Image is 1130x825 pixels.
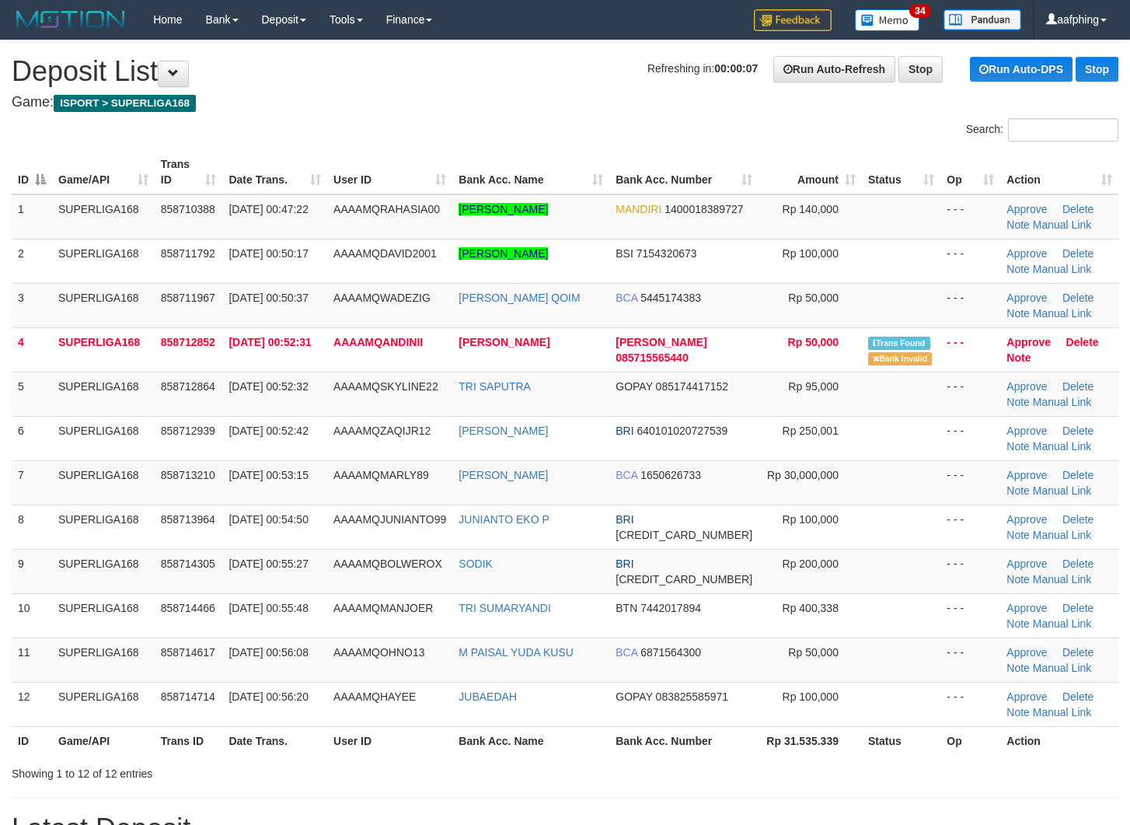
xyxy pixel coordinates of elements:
[940,150,1000,194] th: Op: activate to sort column ascending
[12,726,52,755] th: ID
[788,380,839,393] span: Rp 95,000
[1062,380,1093,393] a: Delete
[609,726,759,755] th: Bank Acc. Number
[12,283,52,327] td: 3
[12,8,130,31] img: MOTION_logo.png
[459,646,574,659] a: M PAISAL YUDA KUSU
[1033,218,1092,231] a: Manual Link
[616,351,688,364] span: Copy 085715565440 to clipboard
[759,150,862,194] th: Amount: activate to sort column ascending
[616,203,661,215] span: MANDIRI
[868,352,932,365] span: Bank is not match
[1006,380,1047,393] a: Approve
[228,558,308,570] span: [DATE] 00:55:27
[155,726,223,755] th: Trans ID
[1006,396,1030,408] a: Note
[940,194,1000,239] td: - - -
[759,726,862,755] th: Rp 31.535.339
[1062,425,1093,437] a: Delete
[616,602,637,614] span: BTN
[1062,247,1093,260] a: Delete
[940,505,1000,549] td: - - -
[228,646,308,659] span: [DATE] 00:56:08
[452,150,609,194] th: Bank Acc. Name: activate to sort column ascending
[52,549,155,593] td: SUPERLIGA168
[788,646,839,659] span: Rp 50,000
[783,247,839,260] span: Rp 100,000
[616,380,652,393] span: GOPAY
[52,283,155,327] td: SUPERLIGA168
[868,337,930,350] span: Similar transaction found
[616,469,637,481] span: BCA
[656,690,728,703] span: Copy 083825585971 to clipboard
[333,558,442,570] span: AAAAMQBOLWEROX
[855,9,920,31] img: Button%20Memo.svg
[12,150,52,194] th: ID: activate to sort column descending
[1033,440,1092,453] a: Manual Link
[1066,336,1099,348] a: Delete
[333,469,429,481] span: AAAAMQMARLY89
[940,460,1000,505] td: - - -
[52,327,155,372] td: SUPERLIGA168
[161,380,215,393] span: 858712864
[161,247,215,260] span: 858711792
[1006,558,1047,570] a: Approve
[783,513,839,526] span: Rp 100,000
[333,380,438,393] span: AAAAMQSKYLINE22
[1033,484,1092,497] a: Manual Link
[459,336,549,348] a: [PERSON_NAME]
[940,638,1000,682] td: - - -
[1062,602,1093,614] a: Delete
[788,336,839,348] span: Rp 50,000
[459,247,548,260] a: [PERSON_NAME]
[12,372,52,416] td: 5
[161,203,215,215] span: 858710388
[161,292,215,304] span: 858711967
[452,726,609,755] th: Bank Acc. Name
[862,726,940,755] th: Status
[1006,203,1047,215] a: Approve
[52,239,155,283] td: SUPERLIGA168
[1033,706,1092,718] a: Manual Link
[1006,263,1030,275] a: Note
[54,95,196,112] span: ISPORT > SUPERLIGA168
[52,372,155,416] td: SUPERLIGA168
[1006,336,1051,348] a: Approve
[228,247,308,260] span: [DATE] 00:50:17
[52,460,155,505] td: SUPERLIGA168
[1062,513,1093,526] a: Delete
[52,416,155,460] td: SUPERLIGA168
[966,118,1118,142] label: Search:
[783,203,839,215] span: Rp 140,000
[161,646,215,659] span: 858714617
[940,283,1000,327] td: - - -
[1000,150,1118,194] th: Action: activate to sort column ascending
[12,549,52,593] td: 9
[640,292,701,304] span: Copy 5445174383 to clipboard
[616,247,633,260] span: BSI
[1062,690,1093,703] a: Delete
[616,336,706,348] span: [PERSON_NAME]
[52,638,155,682] td: SUPERLIGA168
[161,513,215,526] span: 858713964
[636,247,697,260] span: Copy 7154320673 to clipboard
[333,513,446,526] span: AAAAMQJUNIANTO99
[12,239,52,283] td: 2
[327,150,452,194] th: User ID: activate to sort column ascending
[783,602,839,614] span: Rp 400,338
[12,460,52,505] td: 7
[333,247,437,260] span: AAAAMQDAVID2001
[12,593,52,638] td: 10
[1006,351,1031,364] a: Note
[940,682,1000,726] td: - - -
[459,513,549,526] a: JUNIANTO EKO P
[1006,690,1047,703] a: Approve
[940,549,1000,593] td: - - -
[459,469,548,481] a: [PERSON_NAME]
[333,203,440,215] span: AAAAMQRAHASIA00
[459,602,551,614] a: TRI SUMARYANDI
[1033,662,1092,674] a: Manual Link
[636,425,727,437] span: Copy 640101020727539 to clipboard
[1008,118,1118,142] input: Search:
[1006,440,1030,453] a: Note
